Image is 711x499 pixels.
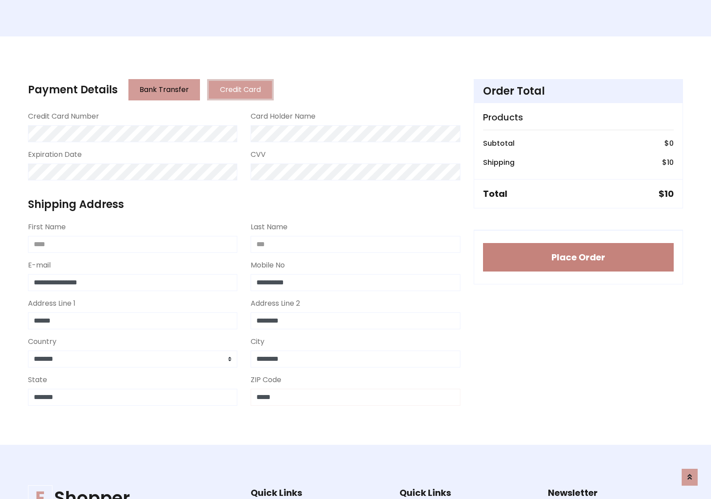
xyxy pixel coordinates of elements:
label: Credit Card Number [28,111,99,122]
h5: $ [659,188,674,199]
span: 0 [669,138,674,148]
label: Last Name [251,222,288,232]
label: E-mail [28,260,51,271]
h4: Order Total [483,85,674,98]
label: Card Holder Name [251,111,316,122]
h5: Quick Links [251,487,386,498]
label: City [251,336,264,347]
button: Bank Transfer [128,79,200,100]
label: Mobile No [251,260,285,271]
label: ZIP Code [251,375,281,385]
button: Place Order [483,243,674,271]
label: Address Line 1 [28,298,76,309]
h6: $ [664,139,674,148]
span: 10 [667,157,674,168]
h4: Shipping Address [28,198,460,211]
label: First Name [28,222,66,232]
h5: Quick Links [399,487,535,498]
h6: $ [662,158,674,167]
h5: Products [483,112,674,123]
label: State [28,375,47,385]
label: Expiration Date [28,149,82,160]
h5: Newsletter [548,487,683,498]
h6: Shipping [483,158,515,167]
button: Credit Card [207,79,274,100]
label: Country [28,336,56,347]
span: 10 [664,188,674,200]
h4: Payment Details [28,84,118,96]
label: Address Line 2 [251,298,300,309]
h5: Total [483,188,507,199]
label: CVV [251,149,266,160]
h6: Subtotal [483,139,515,148]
